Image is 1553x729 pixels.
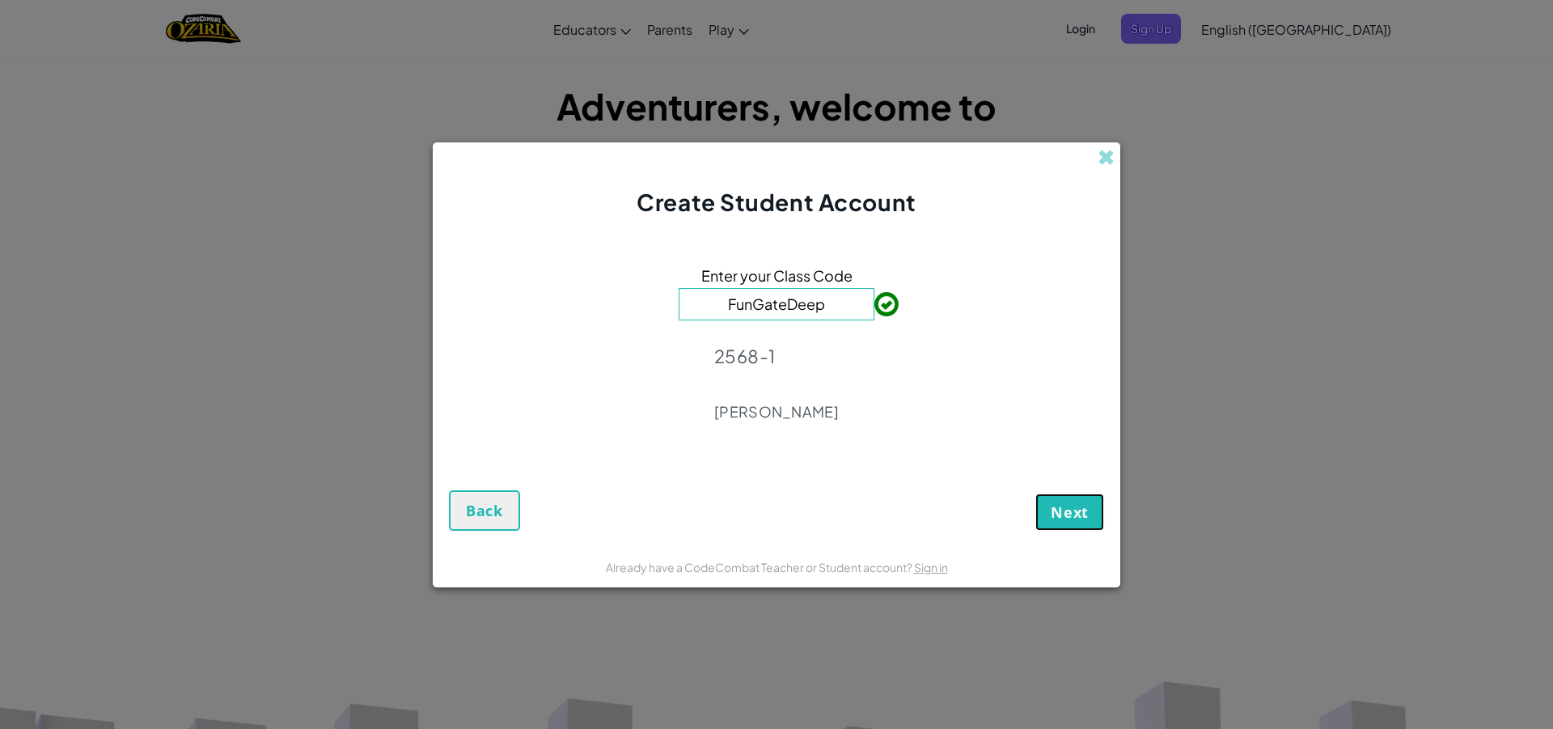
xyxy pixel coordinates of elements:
[701,264,853,287] span: Enter your Class Code
[449,490,520,531] button: Back
[1051,502,1089,522] span: Next
[1035,494,1104,531] button: Next
[914,560,948,574] a: Sign in
[714,402,839,422] p: [PERSON_NAME]
[714,345,839,367] p: 2568-1
[466,501,503,520] span: Back
[606,560,914,574] span: Already have a CodeCombat Teacher or Student account?
[637,188,916,216] span: Create Student Account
